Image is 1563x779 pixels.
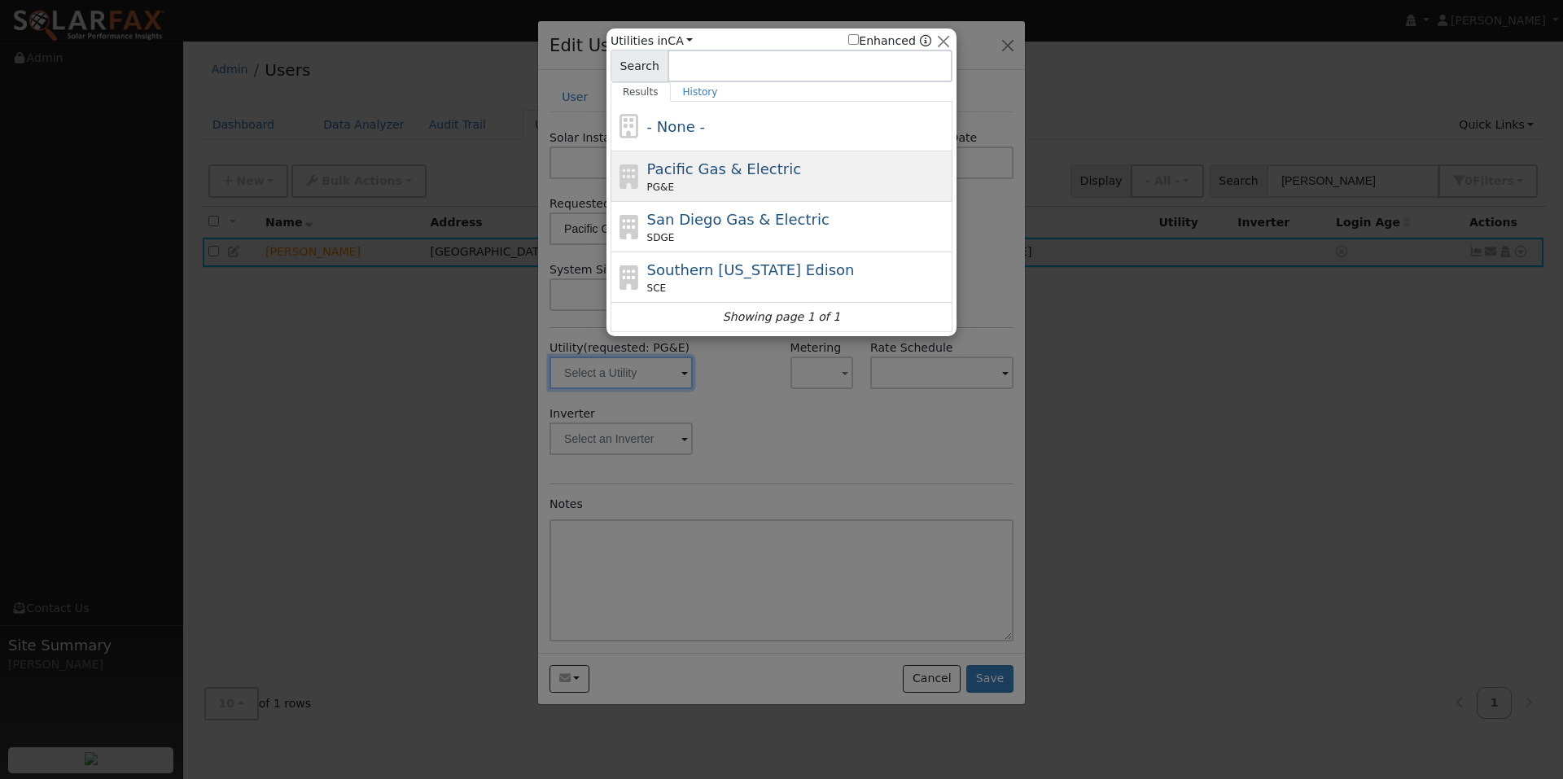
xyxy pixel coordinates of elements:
[647,230,675,245] span: SDGE
[723,309,840,326] i: Showing page 1 of 1
[671,82,730,102] a: History
[611,50,668,82] span: Search
[647,118,705,135] span: - None -
[647,180,674,195] span: PG&E
[647,281,667,295] span: SCE
[647,160,801,177] span: Pacific Gas & Electric
[647,211,830,228] span: San Diego Gas & Electric
[647,261,855,278] span: Southern [US_STATE] Edison
[611,82,671,102] a: Results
